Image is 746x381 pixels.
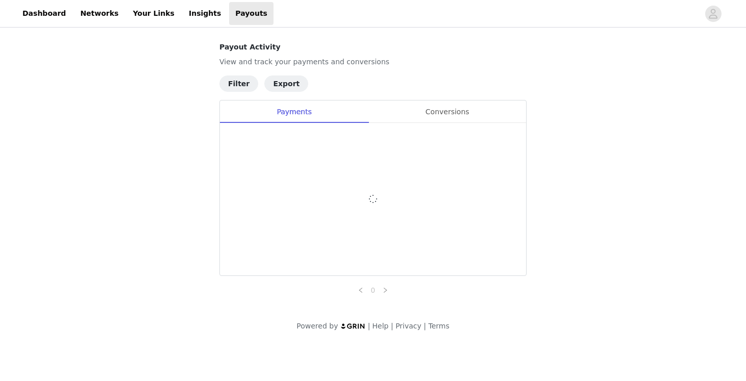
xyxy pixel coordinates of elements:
[127,2,181,25] a: Your Links
[219,75,258,92] button: Filter
[395,322,421,330] a: Privacy
[367,285,379,296] a: 0
[358,287,364,293] i: icon: left
[428,322,449,330] a: Terms
[382,287,388,293] i: icon: right
[424,322,426,330] span: |
[296,322,338,330] span: Powered by
[219,57,527,67] p: View and track your payments and conversions
[379,284,391,296] li: Next Page
[368,100,526,123] div: Conversions
[219,42,527,53] h4: Payout Activity
[229,2,273,25] a: Payouts
[340,323,366,329] img: logo
[74,2,125,25] a: Networks
[708,6,718,22] div: avatar
[183,2,227,25] a: Insights
[391,322,393,330] span: |
[372,322,389,330] a: Help
[367,284,379,296] li: 0
[16,2,72,25] a: Dashboard
[368,322,370,330] span: |
[355,284,367,296] li: Previous Page
[220,100,368,123] div: Payments
[264,75,308,92] button: Export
